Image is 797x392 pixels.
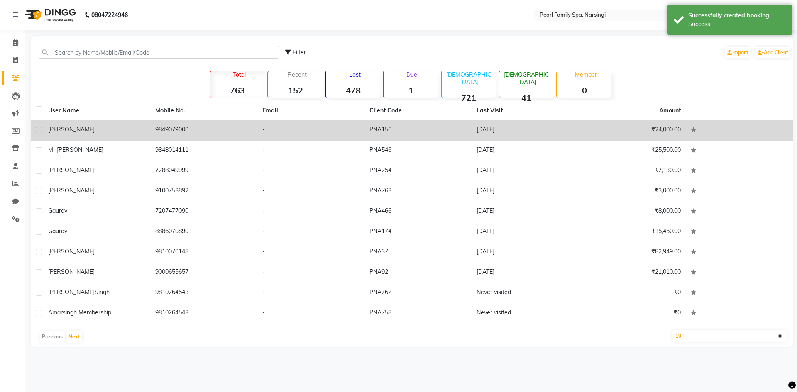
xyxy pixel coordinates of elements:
strong: 478 [326,85,380,95]
td: ₹8,000.00 [579,202,686,222]
td: PNA174 [364,222,472,242]
td: 9810264543 [150,303,257,324]
span: gaurav [48,227,67,235]
td: [DATE] [472,141,579,161]
a: Import [725,47,751,58]
span: [PERSON_NAME] [48,248,95,255]
img: logo [21,3,78,27]
span: [PERSON_NAME] [48,288,95,296]
td: 7207477090 [150,202,257,222]
td: Never visited [472,283,579,303]
button: Next [66,331,82,343]
td: ₹7,130.00 [579,161,686,181]
strong: 721 [442,93,496,103]
strong: 1 [384,85,438,95]
td: PNA763 [364,181,472,202]
span: Mr [PERSON_NAME] [48,146,103,153]
b: 08047224946 [91,3,128,27]
a: Add Client [755,47,790,58]
td: PNA466 [364,202,472,222]
td: [DATE] [472,202,579,222]
td: - [257,283,364,303]
td: - [257,263,364,283]
td: ₹15,450.00 [579,222,686,242]
span: singh [95,288,110,296]
td: PNA156 [364,120,472,141]
p: Recent [271,71,323,78]
span: singh membership [63,309,111,316]
td: ₹21,010.00 [579,263,686,283]
td: [DATE] [472,161,579,181]
td: Never visited [472,303,579,324]
td: PNA546 [364,141,472,161]
div: Successfully created booking. [688,11,786,20]
td: ₹0 [579,283,686,303]
td: [DATE] [472,242,579,263]
th: Last Visit [472,101,579,120]
span: [PERSON_NAME] [48,126,95,133]
td: 9810070148 [150,242,257,263]
td: [DATE] [472,222,579,242]
td: ₹82,949.00 [579,242,686,263]
p: Total [214,71,265,78]
td: [DATE] [472,120,579,141]
td: - [257,181,364,202]
td: ₹24,000.00 [579,120,686,141]
th: Amount [654,101,686,120]
td: ₹25,500.00 [579,141,686,161]
th: Mobile No. [150,101,257,120]
td: 9100753892 [150,181,257,202]
span: [PERSON_NAME] [48,187,95,194]
p: Member [560,71,611,78]
strong: 152 [268,85,323,95]
th: User Name [43,101,150,120]
td: [DATE] [472,181,579,202]
td: PNA758 [364,303,472,324]
td: PNA762 [364,283,472,303]
span: Filter [293,49,306,56]
td: 8886070890 [150,222,257,242]
p: Due [385,71,438,78]
td: - [257,222,364,242]
td: - [257,303,364,324]
td: PNA375 [364,242,472,263]
th: Client Code [364,101,472,120]
span: [PERSON_NAME] [48,166,95,174]
p: [DEMOGRAPHIC_DATA] [503,71,554,86]
td: [DATE] [472,263,579,283]
td: PNA92 [364,263,472,283]
input: Search by Name/Mobile/Email/Code [39,46,279,59]
div: Success [688,20,786,29]
span: amar [48,309,63,316]
td: 7288049999 [150,161,257,181]
td: ₹3,000.00 [579,181,686,202]
strong: 763 [210,85,265,95]
td: - [257,120,364,141]
strong: 41 [499,93,554,103]
p: Lost [329,71,380,78]
td: - [257,202,364,222]
strong: 0 [557,85,611,95]
td: - [257,161,364,181]
td: - [257,141,364,161]
th: Email [257,101,364,120]
span: gaurav [48,207,67,214]
td: 9000655657 [150,263,257,283]
span: [PERSON_NAME] [48,268,95,275]
p: [DEMOGRAPHIC_DATA] [445,71,496,86]
td: - [257,242,364,263]
td: 9848014111 [150,141,257,161]
td: ₹0 [579,303,686,324]
td: 9810264543 [150,283,257,303]
td: PNA254 [364,161,472,181]
td: 9849079000 [150,120,257,141]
